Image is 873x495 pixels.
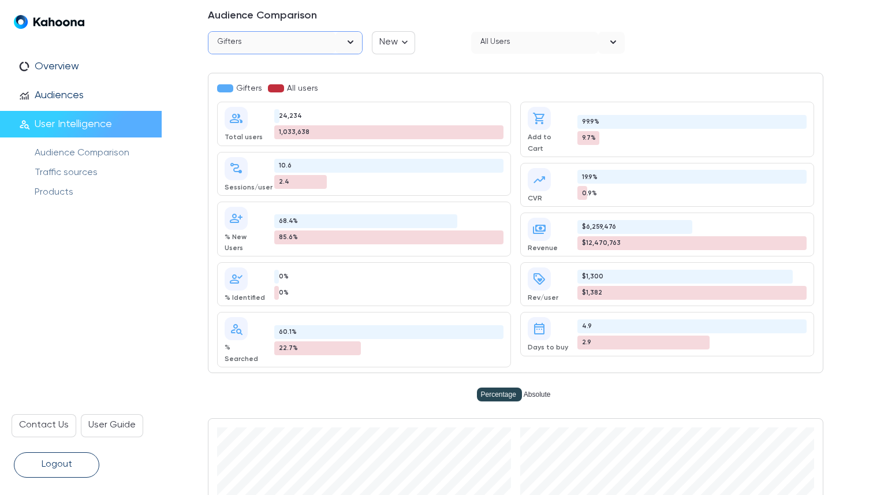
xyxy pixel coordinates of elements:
span: men [14,61,109,75]
div: $1,382 [577,286,807,300]
span: perfumes [16,95,45,103]
button: Logout [14,452,99,478]
div: 2.9 [577,336,710,349]
div: 22.7% [274,341,361,355]
span: price 2100_3500 [14,125,109,139]
a: person_searchUser Intelligence [14,118,176,131]
div: 10.6 [274,159,503,173]
p: New [379,35,398,50]
span: women [16,241,39,249]
span: price 1500_2100 [14,109,109,123]
a: Products [35,188,73,197]
div: % Identified [225,293,265,304]
span: date_range [528,317,551,340]
span: men [16,63,29,71]
div: % Searched [225,343,265,364]
span: person_add [225,207,248,230]
div: CVR [528,193,568,204]
span: gifts [14,28,109,42]
div: Sessions/user [225,183,265,193]
div: 19.9% [577,170,807,184]
span: person_search [18,118,30,130]
input: Selected All users. Choose [592,35,594,48]
div: Rev/user [528,293,568,304]
a: Traffic sources [35,168,98,177]
span: wh_high [14,206,109,220]
p: User Guide [88,418,136,433]
svg: open [344,35,357,49]
span: gifts [16,31,29,39]
div: 0.9% [577,186,587,200]
a: Audience Comparison [35,148,129,158]
div: % New Users [225,232,265,254]
span: new [14,77,109,91]
span: trending_up [528,168,551,191]
div: Revenue [528,243,568,254]
span: bags and small leather goods [16,14,107,23]
span: shopping_cart [528,107,551,130]
span: perfumes [14,93,109,107]
p: Contact Us [19,418,69,433]
span: price <1500 [16,144,53,152]
span: payments [528,218,551,241]
span: price 2100_3500 [16,128,68,136]
span: jewelry [16,47,38,55]
div: $6,259,476 [577,220,692,234]
span: jewelry [14,44,109,58]
h3: Audience Comparison [208,5,388,31]
div: 85.6% [274,230,503,244]
div: Add to Cart [528,132,568,154]
span: price >3500 [14,158,109,172]
div: 24,234 [274,109,279,123]
span: wh_high [16,209,42,217]
span: price 1500_2100 [16,111,68,120]
a: Contact Us [12,414,76,437]
div: Gifters [217,82,262,95]
img: Logo [14,15,84,29]
div: All users [268,82,318,95]
div: 1,033,638 [274,125,503,139]
span: price <1500 [14,142,109,155]
span: watches [14,190,109,204]
a: data_usageOverview [14,60,176,73]
p: Overview [35,60,79,73]
input: Selected Gifters. Choose [330,35,331,48]
span: bags and small leather goods [14,12,109,26]
div: 2.4 [274,175,327,189]
p: Logout [42,457,72,472]
a: User Guide [81,414,143,437]
div: Gifters [218,35,241,51]
div: 9.7% [577,131,599,145]
iframe: streamlit_antd_components.utils.component_func.sac [208,382,823,404]
p: User Intelligence [35,118,112,131]
span: new [16,79,29,87]
span: wh_low [16,225,39,233]
span: monitoring [18,90,30,101]
span: conversion_path [225,157,248,180]
span: price >3500 [16,160,53,168]
span: person_search [225,317,248,340]
span: loyalty [528,267,551,291]
span: trunks, travel and home [16,176,88,184]
button: New [372,31,415,54]
svg: open [606,35,620,49]
div: $1,300 [577,270,793,284]
span: wh_low [14,222,109,236]
div: 99.9% [577,115,807,129]
div: 68.4% [274,214,457,228]
span: group [225,107,248,130]
div: 0% [274,286,279,300]
div: 60.1% [274,325,503,339]
a: monitoringAudiences [14,89,176,102]
span: trunks, travel and home [14,174,109,188]
div: All users [480,35,510,51]
div: Days to buy [528,343,568,353]
span: watches [16,192,42,200]
span: women [14,239,109,252]
div: 0% [274,270,279,284]
span: person_check [225,267,248,291]
div: Total users [225,132,265,143]
div: 4.9 [577,319,807,333]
